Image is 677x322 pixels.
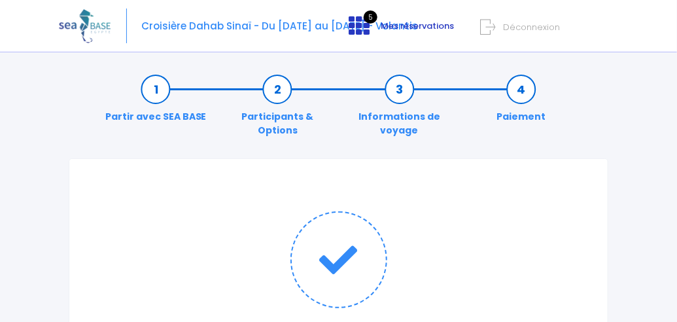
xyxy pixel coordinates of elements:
[339,82,460,137] a: Informations de voyage
[338,24,462,37] a: 5 Mes réservations
[141,19,418,33] span: Croisière Dahab Sinaï - Du [DATE] au [DATE] - Volantis
[99,82,213,124] a: Partir avec SEA BASE
[381,20,454,32] span: Mes réservations
[490,82,552,124] a: Paiement
[217,82,338,137] a: Participants & Options
[503,21,560,33] span: Déconnexion
[364,10,377,24] span: 5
